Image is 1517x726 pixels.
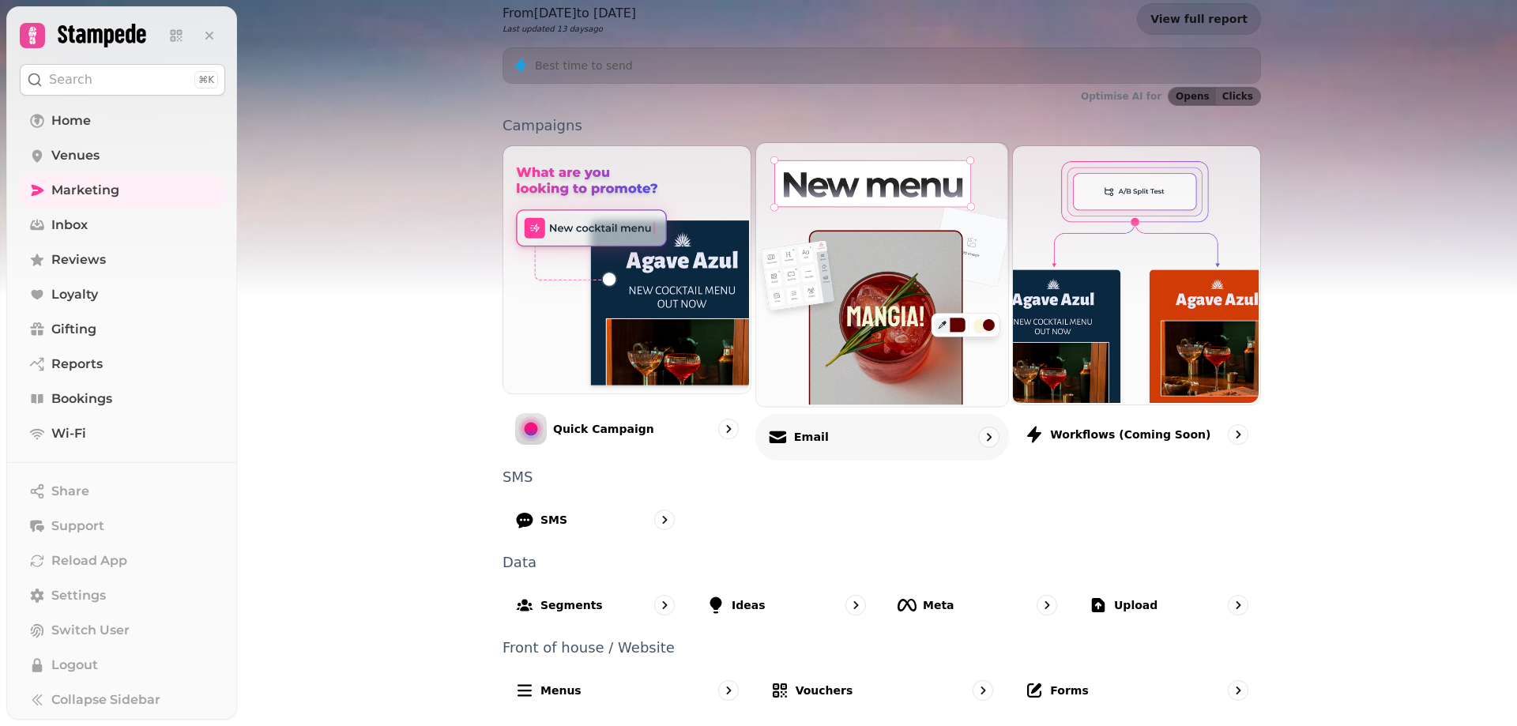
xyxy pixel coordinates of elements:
p: Segments [540,597,603,613]
a: Loyalty [20,279,225,310]
p: Last updated 13 days ago [503,23,636,35]
button: Opens [1169,88,1216,105]
span: Logout [51,656,98,675]
p: Quick Campaign [553,421,654,437]
span: Marketing [51,181,119,200]
span: Clicks [1222,92,1253,101]
button: Search⌘K [20,64,225,96]
svg: go to [1230,683,1246,698]
a: Bookings [20,383,225,415]
span: Wi-Fi [51,424,86,443]
button: Reload App [20,545,225,577]
svg: go to [1230,597,1246,613]
p: Campaigns [503,118,1261,133]
svg: go to [1039,597,1055,613]
span: Share [51,482,89,501]
a: Gifting [20,314,225,345]
span: Switch User [51,621,130,640]
img: Email [754,141,1006,404]
p: SMS [540,512,567,528]
span: Gifting [51,320,96,339]
p: SMS [503,470,1261,484]
p: Upload [1114,597,1158,613]
p: Vouchers [796,683,853,698]
span: Home [51,111,91,130]
svg: go to [721,683,736,698]
a: Wi-Fi [20,418,225,450]
a: Ideas [694,582,879,628]
a: Marketing [20,175,225,206]
a: EmailEmail [755,142,1009,461]
a: Reviews [20,244,225,276]
svg: go to [848,597,864,613]
button: Support [20,510,225,542]
svg: go to [657,597,672,613]
p: Data [503,555,1261,570]
span: Reload App [51,551,127,570]
button: Switch User [20,615,225,646]
a: Quick CampaignQuick Campaign [503,145,751,457]
button: Share [20,476,225,507]
p: Optimise AI for [1081,90,1161,103]
a: Meta [885,582,1070,628]
p: Menus [540,683,582,698]
svg: go to [981,429,996,445]
button: Collapse Sidebar [20,684,225,716]
span: Collapse Sidebar [51,690,160,709]
span: Inbox [51,216,88,235]
svg: go to [657,512,672,528]
p: Workflows (coming soon) [1050,427,1210,442]
img: Quick Campaign [502,145,749,392]
svg: go to [975,683,991,698]
p: Email [793,429,828,445]
button: Logout [20,649,225,681]
span: Loyalty [51,285,98,304]
span: Opens [1176,92,1210,101]
p: Search [49,70,92,89]
a: Workflows (coming soon)Workflows (coming soon) [1012,145,1261,457]
span: Reviews [51,250,106,269]
p: Meta [923,597,954,613]
p: Forms [1050,683,1088,698]
a: Home [20,105,225,137]
a: Segments [503,582,687,628]
span: Venues [51,146,100,165]
a: View full report [1137,3,1261,35]
a: Menus [503,668,751,713]
p: From [DATE] to [DATE] [503,4,636,23]
button: Clicks [1216,88,1260,105]
span: Reports [51,355,103,374]
p: Best time to send [535,58,633,73]
p: Front of house / Website [503,641,1261,655]
span: Settings [51,586,106,605]
a: Vouchers [758,668,1007,713]
p: Ideas [732,597,766,613]
svg: go to [721,421,736,437]
svg: go to [1230,427,1246,442]
a: Settings [20,580,225,611]
a: Reports [20,348,225,380]
a: Forms [1012,668,1261,713]
span: Bookings [51,389,112,408]
span: Support [51,517,104,536]
a: Inbox [20,209,225,241]
a: SMS [503,497,687,543]
div: ⌘K [194,71,218,88]
a: Upload [1076,582,1261,628]
img: Workflows (coming soon) [1011,145,1259,403]
a: Venues [20,140,225,171]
